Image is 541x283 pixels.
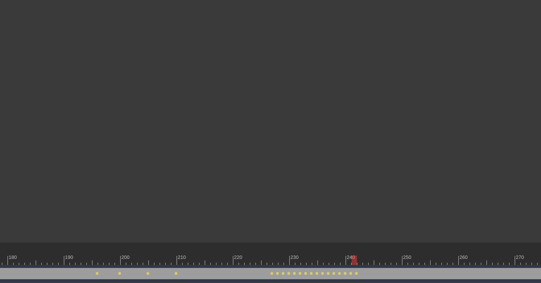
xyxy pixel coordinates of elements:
[65,254,74,261] div: 190
[315,272,319,275] span: lens
[304,272,307,275] span: lens
[459,254,469,261] div: 260
[326,272,330,275] span: lens
[321,272,324,275] span: lens
[332,272,335,275] span: lens
[95,272,99,275] span: lens
[146,272,150,275] span: lens
[310,272,313,275] span: lens
[293,272,296,275] span: lens
[355,272,358,275] span: lens
[338,272,341,275] span: lens
[287,272,290,275] span: lens
[178,254,187,261] div: 210
[343,272,347,275] span: lens
[118,272,121,275] span: lens
[9,254,18,261] div: 180
[281,272,285,275] span: lens
[121,254,131,261] div: 200
[516,254,525,261] div: 270
[276,272,279,275] span: lens
[234,254,243,261] div: 220
[174,272,178,275] span: lens
[347,254,356,261] div: 240
[349,272,352,275] span: lens
[270,272,274,275] span: lens
[290,254,300,261] div: 230
[403,254,413,261] div: 250
[298,272,302,275] span: lens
